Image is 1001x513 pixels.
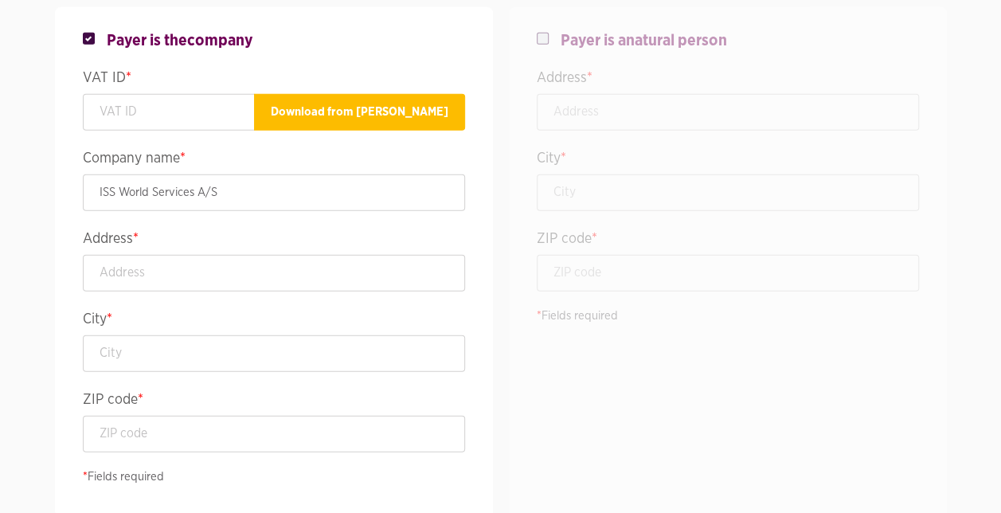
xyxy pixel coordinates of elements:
input: Company name [83,174,465,211]
span: Payer is a [561,31,727,50]
legend: Address [537,66,919,94]
p: Fields required [537,307,919,326]
input: Address [83,255,465,292]
p: Fields required [83,468,465,487]
legend: Company name [83,147,465,174]
input: City [83,335,465,372]
button: Download from [PERSON_NAME] [254,94,465,131]
span: natural person [626,33,727,49]
legend: City [83,307,465,335]
legend: ZIP code [537,227,919,255]
input: ZIP code [83,416,465,452]
span: company [187,33,253,49]
legend: VAT ID [83,66,465,94]
input: Address [537,94,919,131]
legend: Address [83,227,465,255]
input: City [537,174,919,211]
input: ZIP code [537,255,919,292]
input: VAT ID [83,94,255,131]
legend: ZIP code [83,388,465,416]
legend: City [537,147,919,174]
span: Payer is the [107,31,253,50]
